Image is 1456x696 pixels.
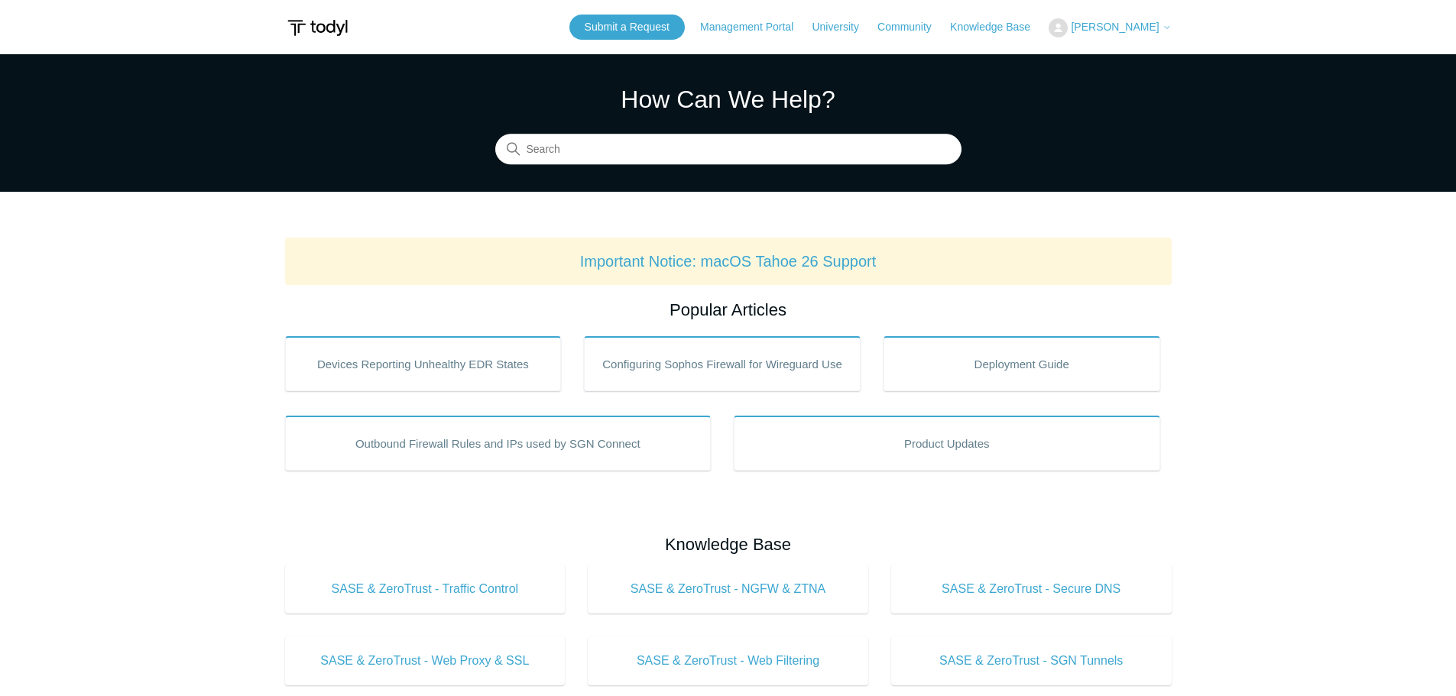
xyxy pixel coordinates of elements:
img: Todyl Support Center Help Center home page [285,14,350,42]
span: SASE & ZeroTrust - Web Proxy & SSL [308,652,543,670]
a: SASE & ZeroTrust - Traffic Control [285,565,566,613]
a: SASE & ZeroTrust - NGFW & ZTNA [588,565,868,613]
a: Management Portal [700,19,809,35]
a: Knowledge Base [950,19,1046,35]
a: Community [877,19,947,35]
a: Deployment Guide [884,336,1160,391]
a: SASE & ZeroTrust - Web Filtering [588,636,868,685]
span: SASE & ZeroTrust - NGFW & ZTNA [611,580,845,598]
a: Outbound Firewall Rules and IPs used by SGN Connect [285,416,712,471]
a: Configuring Sophos Firewall for Wireguard Use [584,336,861,391]
span: [PERSON_NAME] [1071,21,1159,33]
a: SASE & ZeroTrust - SGN Tunnels [891,636,1172,685]
a: SASE & ZeroTrust - Secure DNS [891,565,1172,613]
span: SASE & ZeroTrust - SGN Tunnels [914,652,1149,670]
a: Product Updates [734,416,1160,471]
span: SASE & ZeroTrust - Web Filtering [611,652,845,670]
a: SASE & ZeroTrust - Web Proxy & SSL [285,636,566,685]
h1: How Can We Help? [495,81,961,118]
span: SASE & ZeroTrust - Traffic Control [308,580,543,598]
h2: Knowledge Base [285,532,1172,557]
h2: Popular Articles [285,297,1172,322]
a: Submit a Request [569,15,685,40]
a: Important Notice: macOS Tahoe 26 Support [580,253,877,270]
input: Search [495,134,961,165]
a: University [812,19,874,35]
a: Devices Reporting Unhealthy EDR States [285,336,562,391]
span: SASE & ZeroTrust - Secure DNS [914,580,1149,598]
button: [PERSON_NAME] [1049,18,1171,37]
